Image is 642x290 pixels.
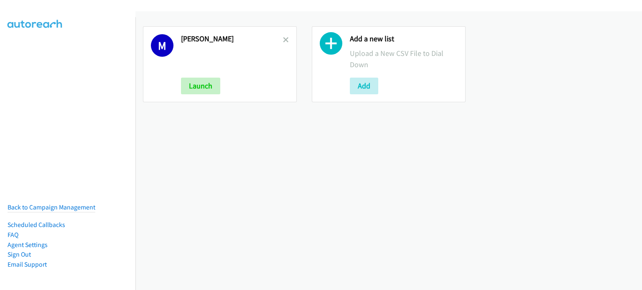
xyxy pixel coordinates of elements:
[8,250,31,258] a: Sign Out
[350,78,378,94] button: Add
[350,48,458,70] p: Upload a New CSV File to Dial Down
[350,34,458,44] h2: Add a new list
[151,34,173,57] h1: M
[8,260,47,268] a: Email Support
[8,241,48,249] a: Agent Settings
[8,203,95,211] a: Back to Campaign Management
[181,78,220,94] button: Launch
[8,231,18,239] a: FAQ
[8,221,65,229] a: Scheduled Callbacks
[181,34,283,44] h2: [PERSON_NAME]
